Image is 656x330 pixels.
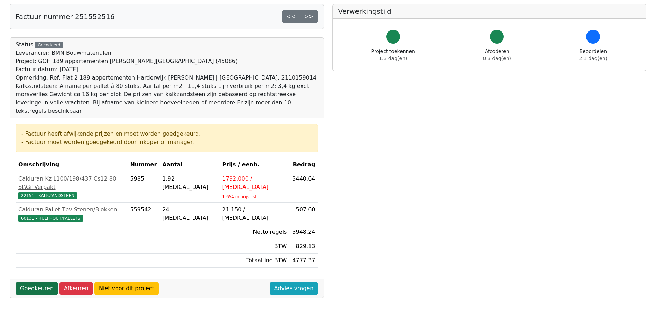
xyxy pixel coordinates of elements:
h5: Verwerkingstijd [338,7,641,16]
td: 5985 [127,172,159,203]
div: Calduran Pallet Tbv Stenen/Blokken [18,205,124,214]
th: Omschrijving [16,158,127,172]
div: Factuur datum: [DATE] [16,65,318,74]
a: Calduran Pallet Tbv Stenen/Blokken60131 - HULPHOUT/PALLETS [18,205,124,222]
span: 60131 - HULPHOUT/PALLETS [18,215,83,222]
a: >> [300,10,318,23]
td: 3948.24 [289,225,318,239]
div: Project: GOH 189 appartementen [PERSON_NAME][GEOGRAPHIC_DATA] (45086) [16,57,318,65]
a: Advies vragen [270,282,318,295]
span: 1.3 dag(en) [379,56,407,61]
div: Calduran Kz L100/198/437 Cs12 80 St\Gr Verpakt [18,175,124,191]
div: 24 [MEDICAL_DATA] [162,205,216,222]
div: 1792.000 / [MEDICAL_DATA] [222,175,287,191]
td: Totaal inc BTW [220,254,290,268]
a: Niet voor dit project [94,282,159,295]
div: Beoordelen [579,48,607,62]
td: 4777.37 [289,254,318,268]
a: Afkeuren [59,282,93,295]
td: 507.60 [289,203,318,225]
th: Nummer [127,158,159,172]
h5: Factuur nummer 251552516 [16,12,114,21]
div: Gecodeerd [35,42,63,48]
td: BTW [220,239,290,254]
th: Aantal [159,158,219,172]
td: 829.13 [289,239,318,254]
div: 1.92 [MEDICAL_DATA] [162,175,216,191]
td: 559542 [127,203,159,225]
th: Bedrag [289,158,318,172]
div: Leverancier: BMN Bouwmaterialen [16,49,318,57]
th: Prijs / eenh. [220,158,290,172]
sub: 1.654 in prijslijst [222,194,257,199]
span: 2.1 dag(en) [579,56,607,61]
a: << [282,10,300,23]
span: 22151 - KALKZANDSTEEN [18,192,77,199]
div: Opmerking: Ref: Flat 2 189 appertementen Harderwijk [PERSON_NAME] | [GEOGRAPHIC_DATA]: 2110159014... [16,74,318,115]
div: - Factuur heeft afwijkende prijzen en moet worden goedgekeurd. [21,130,312,138]
a: Calduran Kz L100/198/437 Cs12 80 St\Gr Verpakt22151 - KALKZANDSTEEN [18,175,124,200]
a: Goedkeuren [16,282,58,295]
div: Project toekennen [371,48,415,62]
div: Status: [16,40,318,115]
span: 0.3 dag(en) [483,56,511,61]
td: 3440.64 [289,172,318,203]
td: Netto regels [220,225,290,239]
div: Afcoderen [483,48,511,62]
div: - Factuur moet worden goedgekeurd door inkoper of manager. [21,138,312,146]
div: 21.150 / [MEDICAL_DATA] [222,205,287,222]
